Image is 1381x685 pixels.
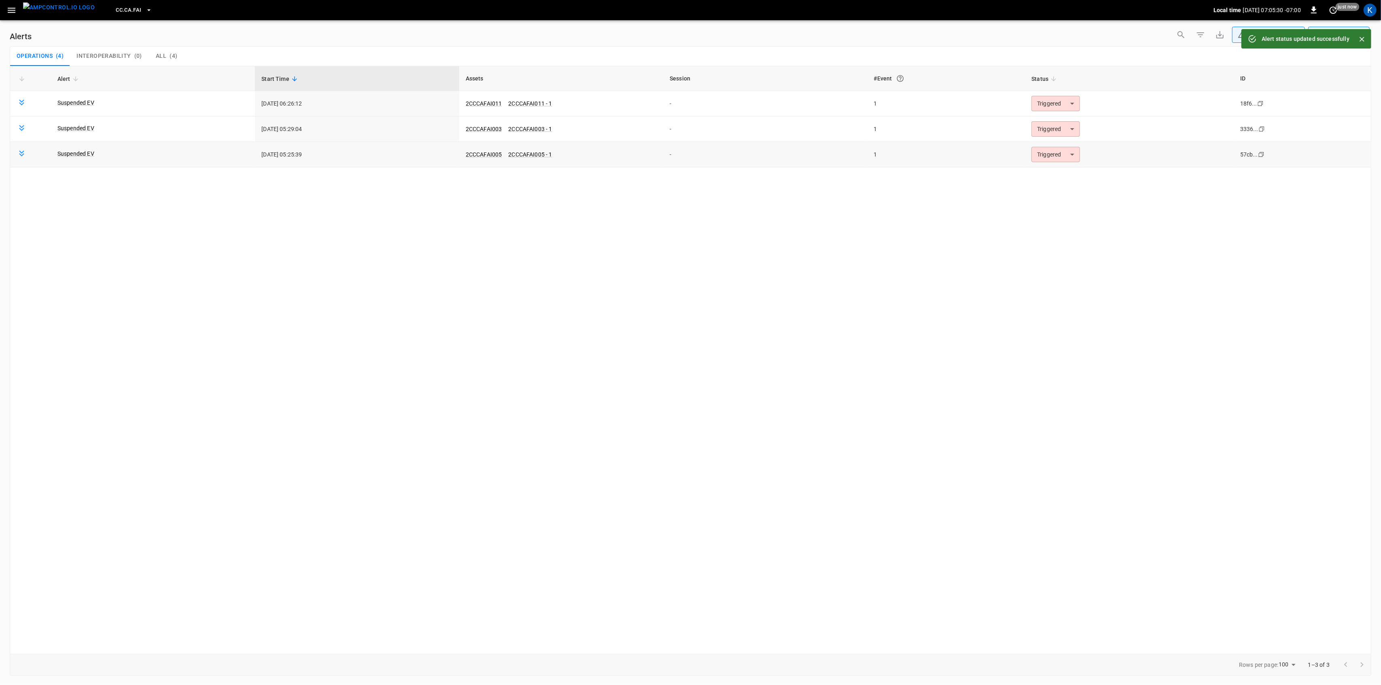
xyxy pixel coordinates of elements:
[1240,150,1258,159] div: 57cb...
[663,116,867,142] td: -
[663,142,867,167] td: -
[57,124,94,132] a: Suspended EV
[1257,99,1265,108] div: copy
[459,66,663,91] th: Assets
[663,66,867,91] th: Session
[23,2,95,13] img: ampcontrol.io logo
[1336,3,1360,11] span: just now
[466,151,502,158] a: 2CCCAFAI005
[1031,147,1080,162] div: Triggered
[134,53,142,60] span: ( 0 )
[466,100,502,107] a: 2CCCAFAI011
[466,126,502,132] a: 2CCCAFAI003
[1031,74,1059,84] span: Status
[1279,659,1298,670] div: 100
[261,74,300,84] span: Start Time
[57,99,94,107] a: Suspended EV
[868,142,1025,167] td: 1
[874,71,1019,86] div: #Event
[1234,66,1371,91] th: ID
[1240,125,1258,133] div: 3336...
[1323,27,1370,42] div: Last 24 hrs
[116,6,141,15] span: CC.CA.FAI
[1031,96,1080,111] div: Triggered
[1213,6,1241,14] p: Local time
[170,53,177,60] span: ( 4 )
[57,150,94,158] a: Suspended EV
[1238,31,1292,39] div: Unresolved
[893,71,908,86] button: An event is a single occurrence of an issue. An alert groups related events for the same asset, m...
[255,91,459,116] td: [DATE] 06:26:12
[868,91,1025,116] td: 1
[1327,4,1340,17] button: set refresh interval
[1308,661,1330,669] p: 1–3 of 3
[56,53,64,60] span: ( 4 )
[868,116,1025,142] td: 1
[112,2,155,18] button: CC.CA.FAI
[10,30,32,43] h6: Alerts
[1239,661,1278,669] p: Rows per page:
[508,151,552,158] a: 2CCCAFAI005 - 1
[57,74,81,84] span: Alert
[663,91,867,116] td: -
[1364,4,1377,17] div: profile-icon
[1258,125,1266,133] div: copy
[255,142,459,167] td: [DATE] 05:25:39
[1262,32,1349,46] div: Alert status updated successfully
[508,126,552,132] a: 2CCCAFAI003 - 1
[1356,33,1368,45] button: Close
[17,53,53,60] span: Operations
[1243,6,1301,14] p: [DATE] 07:05:30 -07:00
[1258,150,1266,159] div: copy
[156,53,166,60] span: All
[1031,121,1080,137] div: Triggered
[255,116,459,142] td: [DATE] 05:29:04
[508,100,552,107] a: 2CCCAFAI011 - 1
[76,53,131,60] span: Interoperability
[1240,99,1257,108] div: 18f6...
